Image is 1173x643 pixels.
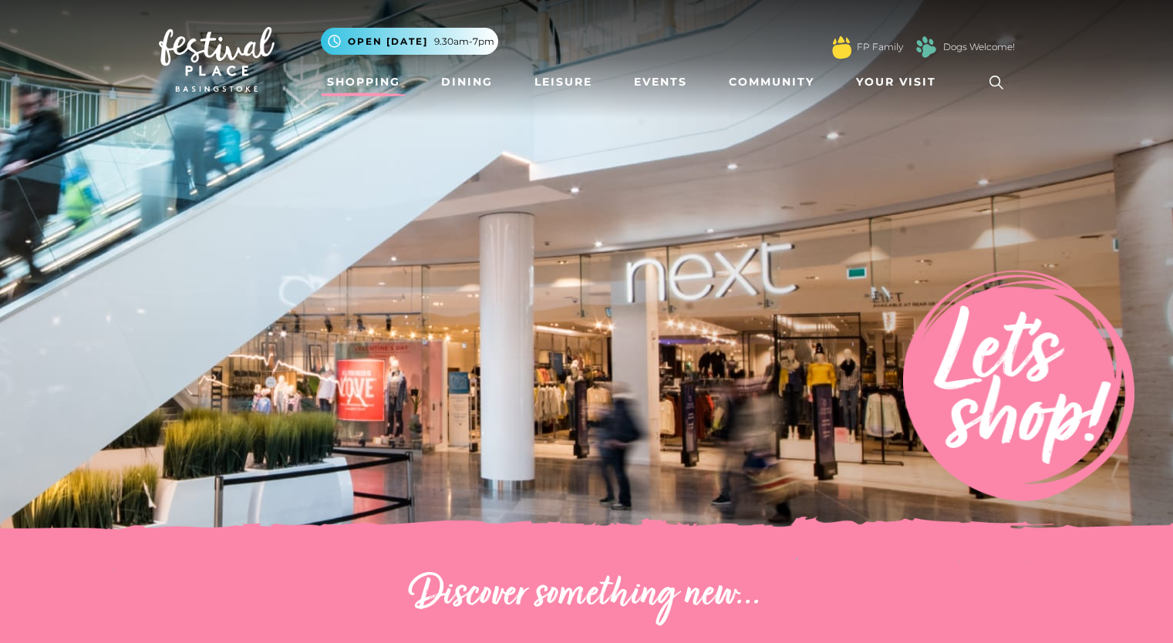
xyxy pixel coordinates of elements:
[723,68,821,96] a: Community
[943,40,1015,54] a: Dogs Welcome!
[159,27,275,92] img: Festival Place Logo
[628,68,693,96] a: Events
[857,40,903,54] a: FP Family
[528,68,598,96] a: Leisure
[348,35,428,49] span: Open [DATE]
[850,68,950,96] a: Your Visit
[435,68,499,96] a: Dining
[434,35,494,49] span: 9.30am-7pm
[159,571,1015,620] h2: Discover something new...
[321,68,406,96] a: Shopping
[321,28,498,55] button: Open [DATE] 9.30am-7pm
[856,74,936,90] span: Your Visit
